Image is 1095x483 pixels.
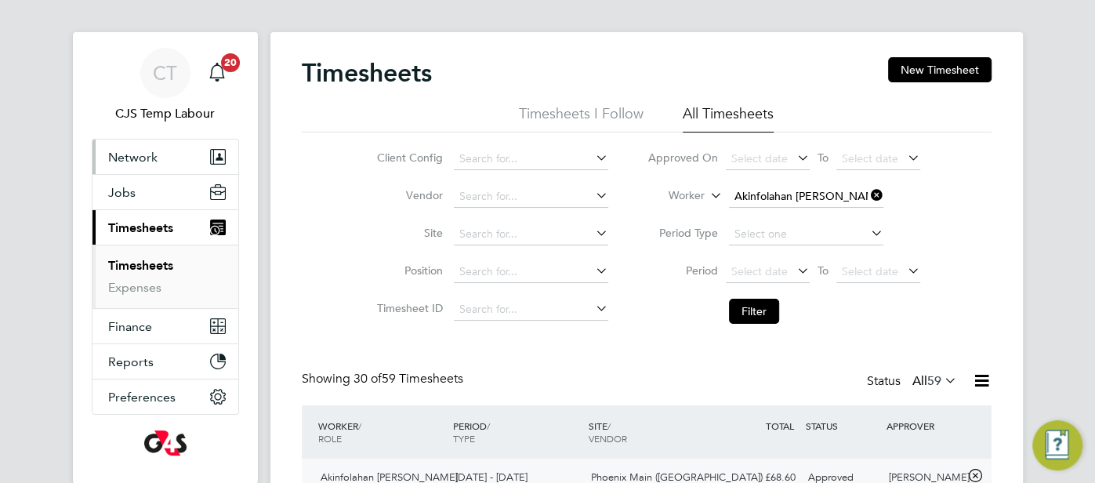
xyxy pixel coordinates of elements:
[108,390,176,405] span: Preferences
[454,148,608,170] input: Search for...
[108,319,152,334] span: Finance
[453,432,475,445] span: TYPE
[108,150,158,165] span: Network
[683,104,774,133] li: All Timesheets
[92,309,238,343] button: Finance
[92,430,239,456] a: Go to home page
[358,419,361,432] span: /
[318,432,342,445] span: ROLE
[302,57,432,89] h2: Timesheets
[454,261,608,283] input: Search for...
[813,147,833,168] span: To
[354,371,382,387] span: 30 of
[607,419,611,432] span: /
[221,53,240,72] span: 20
[354,371,463,387] span: 59 Timesheets
[729,299,779,324] button: Filter
[372,263,443,278] label: Position
[314,412,450,452] div: WORKER
[92,140,238,174] button: Network
[144,430,187,456] img: g4s-logo-retina.png
[92,245,238,308] div: Timesheets
[634,188,705,204] label: Worker
[92,379,238,414] button: Preferences
[92,104,239,123] span: CJS Temp Labour
[519,104,644,133] li: Timesheets I Follow
[867,371,960,393] div: Status
[153,63,177,83] span: CT
[729,186,883,208] input: Search for...
[92,175,238,209] button: Jobs
[731,264,788,278] span: Select date
[487,419,490,432] span: /
[108,185,136,200] span: Jobs
[372,301,443,315] label: Timesheet ID
[372,188,443,202] label: Vendor
[372,151,443,165] label: Client Config
[647,226,718,240] label: Period Type
[201,48,233,98] a: 20
[802,412,883,440] div: STATUS
[454,299,608,321] input: Search for...
[647,151,718,165] label: Approved On
[108,220,173,235] span: Timesheets
[108,354,154,369] span: Reports
[912,373,957,389] label: All
[766,419,794,432] span: TOTAL
[454,186,608,208] input: Search for...
[927,373,941,389] span: 59
[92,344,238,379] button: Reports
[842,264,898,278] span: Select date
[108,258,173,273] a: Timesheets
[883,412,964,440] div: APPROVER
[92,48,239,123] a: CTCJS Temp Labour
[92,210,238,245] button: Timesheets
[108,280,161,295] a: Expenses
[731,151,788,165] span: Select date
[1032,420,1082,470] button: Engage Resource Center
[454,223,608,245] input: Search for...
[813,260,833,281] span: To
[449,412,585,452] div: PERIOD
[585,412,720,452] div: SITE
[589,432,627,445] span: VENDOR
[888,57,992,82] button: New Timesheet
[647,263,718,278] label: Period
[729,223,883,245] input: Select one
[372,226,443,240] label: Site
[842,151,898,165] span: Select date
[302,371,466,387] div: Showing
